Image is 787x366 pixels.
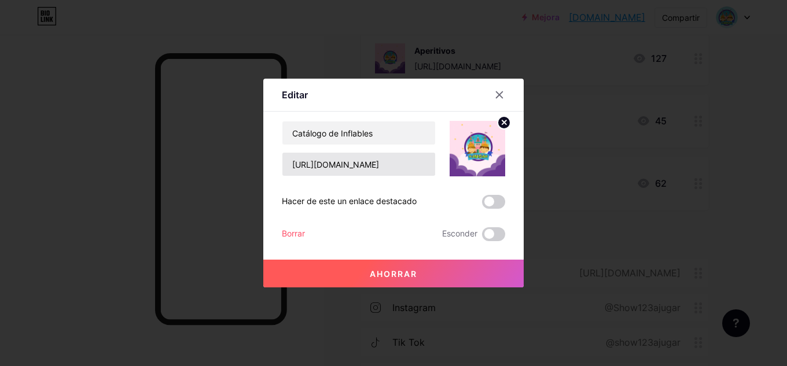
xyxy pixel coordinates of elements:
[282,228,305,238] font: Borrar
[282,121,435,145] input: Título
[282,89,308,101] font: Editar
[442,228,477,238] font: Esconder
[282,196,417,206] font: Hacer de este un enlace destacado
[450,121,505,176] img: miniatura del enlace
[263,260,524,287] button: Ahorrar
[282,153,435,176] input: URL
[370,269,417,279] font: Ahorrar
